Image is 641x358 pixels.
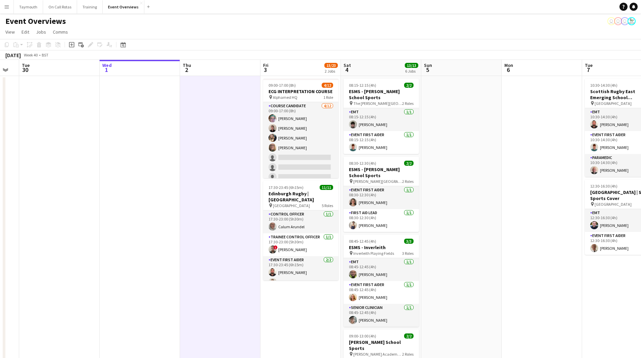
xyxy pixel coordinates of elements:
[5,16,66,26] h1: Event Overviews
[402,352,414,357] span: 2 Roles
[344,108,419,131] app-card-role: EMT1/108:15-12:15 (4h)[PERSON_NAME]
[344,62,351,68] span: Sat
[584,66,593,74] span: 7
[344,131,419,154] app-card-role: Event First Aider1/108:15-12:15 (4h)[PERSON_NAME]
[5,29,15,35] span: View
[43,0,77,13] button: On Call Rotas
[325,69,337,74] div: 2 Jobs
[353,101,402,106] span: The [PERSON_NAME][GEOGRAPHIC_DATA]
[22,62,30,68] span: Tue
[404,83,414,88] span: 2/2
[263,210,339,233] app-card-role: Control Officer1/117:30-23:00 (5h30m)Calum Arundel
[103,0,144,13] button: Event Overviews
[263,79,339,178] app-job-card: 09:00-17:00 (8h)4/12ECG INTERPRETATION COURSE Alphamed HQ1 RoleCourse Candidate4/1209:00-17:00 (8...
[353,352,402,357] span: [PERSON_NAME] Academy Playing Fields
[590,83,617,88] span: 10:30-14:30 (4h)
[614,17,622,25] app-user-avatar: Operations Team
[404,161,414,166] span: 2/2
[102,62,112,68] span: Wed
[344,157,419,232] app-job-card: 08:30-12:30 (4h)2/2ESMS - [PERSON_NAME] School Sports [PERSON_NAME][GEOGRAPHIC_DATA]2 RolesEvent ...
[595,101,632,106] span: [GEOGRAPHIC_DATA]
[621,17,629,25] app-user-avatar: Operations Team
[344,209,419,232] app-card-role: First Aid Lead1/108:30-12:30 (4h)[PERSON_NAME]
[263,181,339,280] app-job-card: 17:30-23:45 (6h15m)11/11Edinburgh Rugby | [GEOGRAPHIC_DATA] [GEOGRAPHIC_DATA]5 RolesControl Offic...
[50,28,71,36] a: Comms
[3,28,17,36] a: View
[344,244,419,250] h3: ESMS - Inverleith
[263,233,339,256] app-card-role: Trainee Control Officer1/117:30-23:00 (5h30m)![PERSON_NAME]
[269,83,296,88] span: 09:00-17:00 (8h)
[323,95,333,100] span: 1 Role
[628,17,636,25] app-user-avatar: Operations Manager
[585,62,593,68] span: Tue
[322,83,333,88] span: 4/12
[36,29,46,35] span: Jobs
[320,185,333,190] span: 11/11
[405,69,418,74] div: 6 Jobs
[349,161,376,166] span: 08:30-12:30 (4h)
[263,256,339,289] app-card-role: Event First Aider2/217:30-23:45 (6h15m)[PERSON_NAME][PERSON_NAME]
[504,62,513,68] span: Mon
[349,83,376,88] span: 08:15-12:15 (4h)
[263,102,339,232] app-card-role: Course Candidate4/1209:00-17:00 (8h)[PERSON_NAME][PERSON_NAME][PERSON_NAME][PERSON_NAME]
[343,66,351,74] span: 4
[404,333,414,339] span: 2/2
[101,66,112,74] span: 1
[22,52,39,57] span: Week 40
[182,66,191,74] span: 2
[42,52,48,57] div: BST
[21,66,30,74] span: 30
[344,88,419,101] h3: ESMS - [PERSON_NAME] School Sports
[344,235,419,327] app-job-card: 08:45-12:45 (4h)3/3ESMS - Inverleith Inverleith Playing Fields3 RolesEMT1/108:45-12:45 (4h)[PERSO...
[183,62,191,68] span: Thu
[5,52,21,58] div: [DATE]
[324,63,338,68] span: 15/23
[262,66,269,74] span: 3
[77,0,103,13] button: Training
[344,79,419,154] app-job-card: 08:15-12:15 (4h)2/2ESMS - [PERSON_NAME] School Sports The [PERSON_NAME][GEOGRAPHIC_DATA]2 RolesEM...
[273,203,310,208] span: [GEOGRAPHIC_DATA]
[322,203,333,208] span: 5 Roles
[53,29,68,35] span: Comms
[263,88,339,94] h3: ECG INTERPRETATION COURSE
[590,184,617,189] span: 12:30-16:30 (4h)
[607,17,615,25] app-user-avatar: Operations Team
[405,63,418,68] span: 13/13
[503,66,513,74] span: 6
[353,179,402,184] span: [PERSON_NAME][GEOGRAPHIC_DATA]
[344,186,419,209] app-card-role: Event First Aider1/108:30-12:30 (4h)[PERSON_NAME]
[269,185,304,190] span: 17:30-23:45 (6h15m)
[263,62,269,68] span: Fri
[273,95,297,100] span: Alphamed HQ
[14,0,43,13] button: Taymouth
[22,29,29,35] span: Edit
[402,179,414,184] span: 2 Roles
[344,258,419,281] app-card-role: EMT1/108:45-12:45 (4h)[PERSON_NAME]
[33,28,49,36] a: Jobs
[424,62,432,68] span: Sun
[353,251,394,256] span: Inverleith Playing Fields
[344,304,419,327] app-card-role: Senior Clinician1/108:45-12:45 (4h)[PERSON_NAME]
[344,339,419,351] h3: [PERSON_NAME] School Sports
[263,191,339,203] h3: Edinburgh Rugby | [GEOGRAPHIC_DATA]
[404,239,414,244] span: 3/3
[274,245,278,249] span: !
[344,166,419,178] h3: ESMS - [PERSON_NAME] School Sports
[402,101,414,106] span: 2 Roles
[349,333,376,339] span: 09:00-13:00 (4h)
[344,281,419,304] app-card-role: Event First Aider1/108:45-12:45 (4h)[PERSON_NAME]
[349,239,376,244] span: 08:45-12:45 (4h)
[402,251,414,256] span: 3 Roles
[423,66,432,74] span: 5
[19,28,32,36] a: Edit
[595,202,632,207] span: [GEOGRAPHIC_DATA]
